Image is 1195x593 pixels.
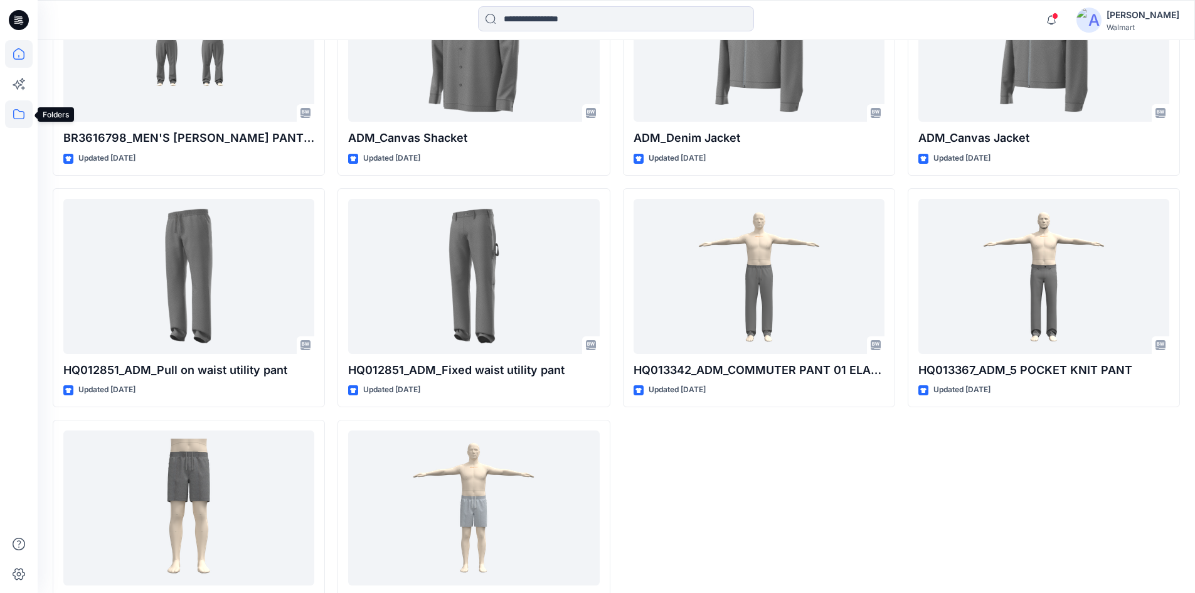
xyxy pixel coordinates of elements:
[348,430,599,585] a: 7" Inseam Linen/Cotton Pull on Drawcord Short
[1107,8,1179,23] div: [PERSON_NAME]
[918,361,1169,379] p: HQ013367_ADM_5 POCKET KNIT PANT
[63,129,314,147] p: BR3616798_MEN'S [PERSON_NAME] PANT UNLINED_3D SIZE SET_BIG MEN
[348,199,599,354] a: HQ012851_ADM_Fixed waist utility pant
[634,199,884,354] a: HQ013342_ADM_COMMUTER PANT 01 ELASTIC WB
[78,383,135,397] p: Updated [DATE]
[1076,8,1102,33] img: avatar
[918,129,1169,147] p: ADM_Canvas Jacket
[634,129,884,147] p: ADM_Denim Jacket
[1107,23,1179,32] div: Walmart
[933,383,991,397] p: Updated [DATE]
[348,129,599,147] p: ADM_Canvas Shacket
[649,152,706,165] p: Updated [DATE]
[649,383,706,397] p: Updated [DATE]
[63,361,314,379] p: HQ012851_ADM_Pull on waist utility pant
[63,199,314,354] a: HQ012851_ADM_Pull on waist utility pant
[63,430,314,585] a: ABASS25MN_PG09 PROD 03_ADM_7'' INCH COTTON LINEN SHORT
[918,199,1169,354] a: HQ013367_ADM_5 POCKET KNIT PANT
[78,152,135,165] p: Updated [DATE]
[348,361,599,379] p: HQ012851_ADM_Fixed waist utility pant
[933,152,991,165] p: Updated [DATE]
[363,152,420,165] p: Updated [DATE]
[634,361,884,379] p: HQ013342_ADM_COMMUTER PANT 01 ELASTIC WB
[363,383,420,397] p: Updated [DATE]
